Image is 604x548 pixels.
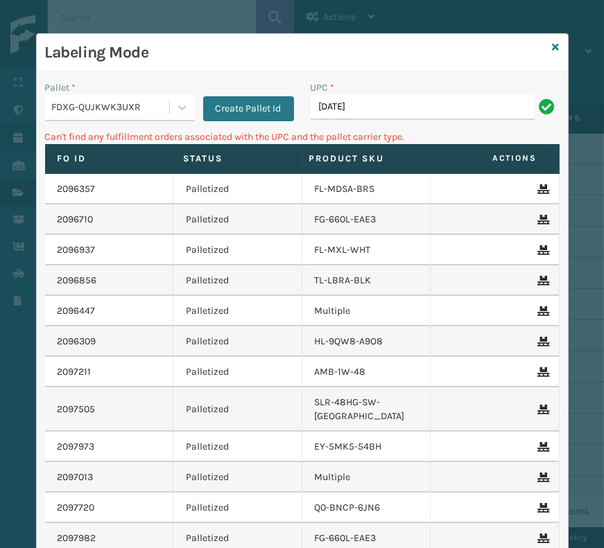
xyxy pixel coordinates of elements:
td: AMB-1W-48 [302,357,431,387]
i: Remove From Pallet [538,276,546,285]
a: 2097211 [58,365,92,379]
a: 2096710 [58,213,94,227]
td: FL-MDSA-BRS [302,174,431,204]
i: Remove From Pallet [538,306,546,316]
i: Remove From Pallet [538,367,546,377]
i: Remove From Pallet [538,215,546,224]
td: SLR-48HG-SW-[GEOGRAPHIC_DATA] [302,387,431,432]
i: Remove From Pallet [538,472,546,482]
td: Palletized [173,296,302,326]
a: 2097505 [58,403,96,416]
td: Palletized [173,326,302,357]
span: Actions [426,147,545,170]
td: Multiple [302,296,431,326]
a: 2097013 [58,470,94,484]
td: Palletized [173,357,302,387]
div: FDXG-QUJKWK3UXR [52,100,171,115]
td: EY-5MK5-54BH [302,432,431,462]
a: 2096357 [58,182,96,196]
td: FL-MXL-WHT [302,235,431,265]
i: Remove From Pallet [538,405,546,414]
a: 2097973 [58,440,95,454]
i: Remove From Pallet [538,442,546,452]
i: Remove From Pallet [538,533,546,543]
label: Fo Id [58,152,158,165]
i: Remove From Pallet [538,503,546,513]
td: Palletized [173,387,302,432]
i: Remove From Pallet [538,245,546,255]
a: 2096856 [58,274,97,288]
a: 2097982 [58,531,96,545]
td: Multiple [302,462,431,493]
td: Palletized [173,174,302,204]
label: Pallet [45,80,76,95]
label: Status [183,152,284,165]
td: Q0-BNCP-6JN6 [302,493,431,523]
i: Remove From Pallet [538,337,546,346]
td: Palletized [173,204,302,235]
td: Palletized [173,462,302,493]
a: 2096447 [58,304,96,318]
a: 2096309 [58,335,96,348]
td: Palletized [173,235,302,265]
td: Palletized [173,432,302,462]
p: Can't find any fulfillment orders associated with the UPC and the pallet carrier type. [45,130,560,144]
label: Product SKU [309,152,410,165]
a: 2096937 [58,243,96,257]
h3: Labeling Mode [45,42,547,63]
td: Palletized [173,493,302,523]
td: HL-9QW8-A9O8 [302,326,431,357]
button: Create Pallet Id [203,96,294,121]
label: UPC [311,80,335,95]
td: TL-LBRA-BLK [302,265,431,296]
td: FG-660L-EAE3 [302,204,431,235]
a: 2097720 [58,501,95,515]
td: Palletized [173,265,302,296]
i: Remove From Pallet [538,184,546,194]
